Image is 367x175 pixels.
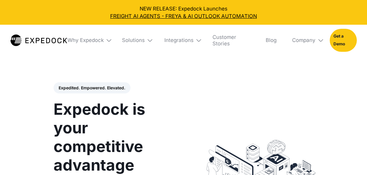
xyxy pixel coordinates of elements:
[62,25,111,56] div: Why Expedock
[207,25,255,56] a: Customer Stories
[54,100,175,175] h1: Expedock is your competitive advantage
[5,13,362,20] a: FREIGHT AI AGENTS - FREYA & AI OUTLOOK AUTOMATION
[159,25,202,56] div: Integrations
[67,37,104,43] div: Why Expedock
[261,25,282,56] a: Blog
[122,37,145,43] div: Solutions
[5,5,362,20] div: NEW RELEASE: Expedock Launches
[287,25,325,56] div: Company
[117,25,154,56] div: Solutions
[330,29,356,51] a: Get a Demo
[292,37,315,43] div: Company
[164,37,193,43] div: Integrations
